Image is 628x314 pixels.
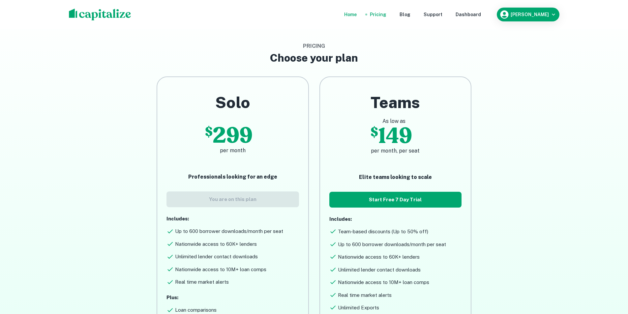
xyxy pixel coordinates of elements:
[338,279,429,286] h6: Nationwide access to 10M+ loan comps
[205,125,213,147] p: $
[175,228,283,235] h6: Up to 600 borrower downloads/month per seat
[329,147,462,155] h6: per month, per seat
[329,173,462,181] p: Elite teams looking to scale
[175,241,257,248] h6: Nationwide access to 60K+ lenders
[175,278,229,286] h6: Real time market alerts
[303,43,325,49] span: Pricing
[370,11,386,18] a: Pricing
[213,125,253,147] p: 299
[329,192,462,208] button: Start Free 7 Day Trial
[338,241,446,248] h6: Up to 600 borrower downloads/month per seat
[338,292,392,299] h6: Real time market alerts
[497,8,559,21] button: [PERSON_NAME]
[344,11,357,18] a: Home
[329,215,462,223] p: Includes:
[166,215,299,223] p: Includes:
[371,125,378,147] p: $
[166,173,299,181] p: Professionals looking for an edge
[338,228,428,236] h6: Team-based discounts (Up to 50% off)
[175,306,217,314] h6: Loan comparisons
[166,147,299,155] h6: per month
[175,266,266,273] h6: Nationwide access to 10M+ loan comps
[338,304,379,312] h6: Unlimited Exports
[511,12,549,17] h6: [PERSON_NAME]
[270,50,358,66] h3: Choose your plan
[166,294,299,301] p: Plus:
[400,11,410,18] a: Blog
[329,93,462,112] h2: Teams
[175,253,258,261] h6: Unlimited lender contact downloads
[338,266,421,274] h6: Unlimited lender contact downloads
[69,9,131,20] img: capitalize-logo.png
[424,11,442,18] a: Support
[456,11,481,18] a: Dashboard
[378,125,412,147] p: 149
[338,253,420,261] h6: Nationwide access to 60K+ lenders
[166,93,299,112] h2: Solo
[595,261,628,293] iframe: Chat Widget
